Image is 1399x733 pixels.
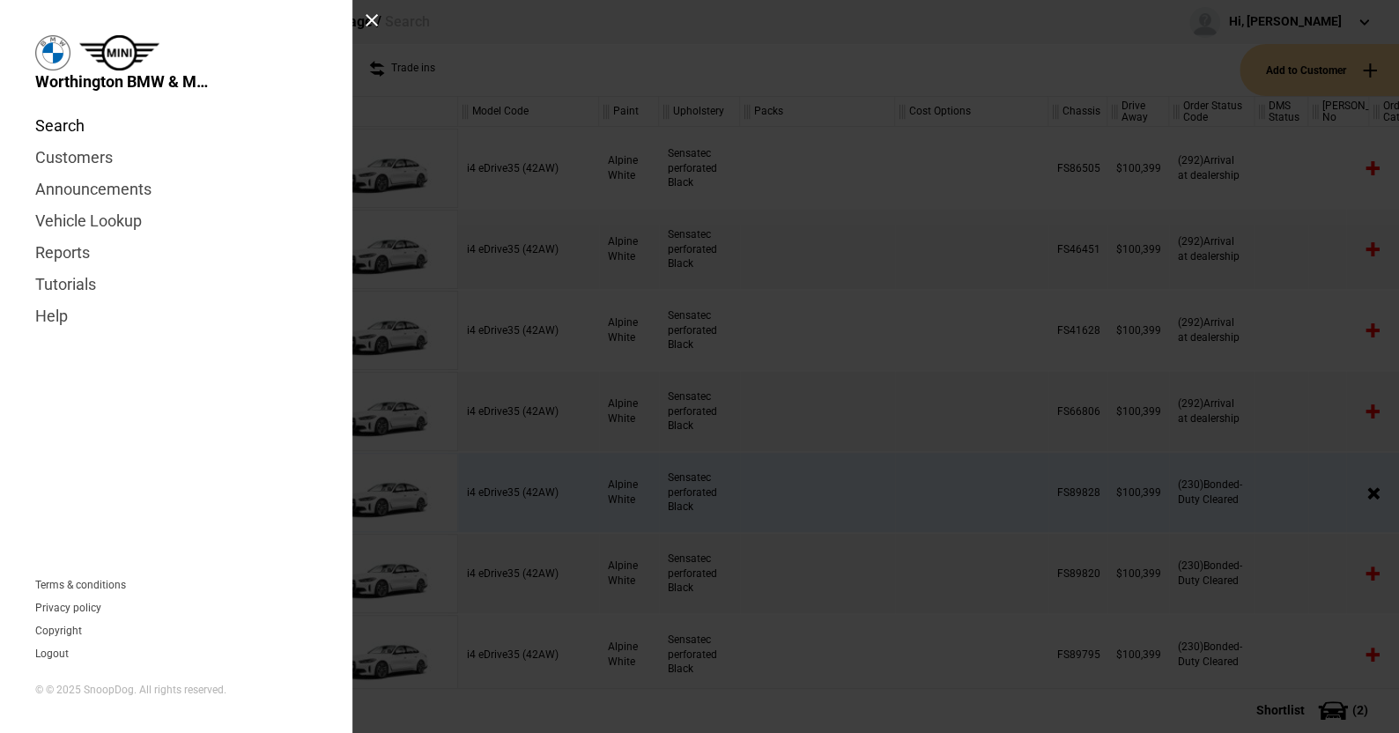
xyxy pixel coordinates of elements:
[35,174,317,205] a: Announcements
[35,269,317,300] a: Tutorials
[79,35,159,70] img: mini.png
[35,70,211,93] span: Worthington BMW & MINI Garage
[35,300,317,332] a: Help
[35,110,317,142] a: Search
[35,580,126,590] a: Terms & conditions
[35,626,82,636] a: Copyright
[35,142,317,174] a: Customers
[35,648,69,659] button: Logout
[35,683,317,698] div: © © 2025 SnoopDog. All rights reserved.
[35,35,70,70] img: bmw.png
[35,237,317,269] a: Reports
[35,205,317,237] a: Vehicle Lookup
[35,603,101,613] a: Privacy policy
